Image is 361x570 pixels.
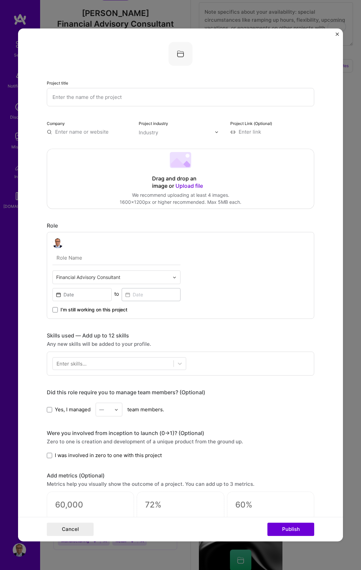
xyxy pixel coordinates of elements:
div: Add metrics (Optional) [47,472,314,479]
button: Publish [267,523,314,536]
div: Zero to one is creation and development of a unique product from the ground up. [47,438,314,445]
button: Cancel [47,523,94,536]
div: Any new skills will be added to your profile. [47,340,314,347]
div: Industry [139,129,158,136]
span: I was involved in zero to one with this project [55,452,162,459]
div: Did this role require you to manage team members? (Optional) [47,389,314,396]
img: drop icon [215,130,219,134]
input: Enter the name of the project [47,88,314,106]
label: Project industry [139,121,168,126]
div: to [114,290,119,297]
input: Enter link [230,128,314,135]
span: Upload file [175,182,203,189]
span: I’m still working on this project [61,306,127,313]
img: drop icon [172,275,176,279]
div: Drag and drop an image or [152,175,209,190]
button: Close [336,32,339,39]
input: Date [122,288,181,301]
span: Yes, I managed [55,406,91,413]
div: 1600x1200px or higher recommended. Max 5MB each. [120,198,241,205]
div: Role [47,222,314,229]
div: We recommend uploading at least 4 images. [120,191,241,198]
div: Skills used — Add up to 12 skills [47,332,314,339]
div: Were you involved from inception to launch (0 -> 1)? (Optional) [47,430,314,437]
div: Drag and drop an image or Upload fileWe recommend uploading at least 4 images.1600x1200px or high... [47,149,314,209]
input: Date [52,288,112,301]
div: Enter skills... [56,360,87,367]
img: drop icon [114,408,118,412]
label: Company [47,121,65,126]
input: Enter name or website [47,128,131,135]
label: Project Link (Optional) [230,121,272,126]
div: — [99,406,104,413]
label: Project title [47,81,68,86]
input: Role Name [52,251,180,265]
img: Company logo [168,42,193,66]
div: team members. [47,403,314,416]
div: Metrics help you visually show the outcome of a project. You can add up to 3 metrics. [47,481,314,488]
